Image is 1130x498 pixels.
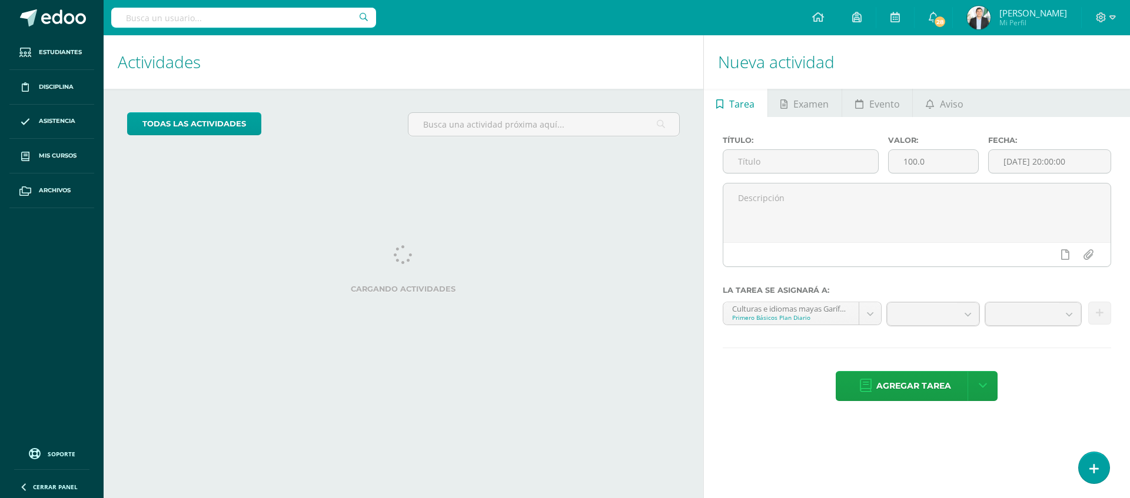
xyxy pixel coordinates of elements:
[118,35,689,89] h1: Actividades
[793,90,829,118] span: Examen
[48,450,75,458] span: Soporte
[9,139,94,173] a: Mis cursos
[39,116,75,126] span: Asistencia
[39,48,82,57] span: Estudiantes
[842,89,912,117] a: Evento
[732,302,850,313] div: Culturas e idiomas mayas Garífuna y Xinca L2 'A'
[869,90,900,118] span: Evento
[723,150,879,173] input: Título
[127,112,261,135] a: todas las Actividades
[729,90,755,118] span: Tarea
[732,313,850,322] div: Primero Básicos Plan Diario
[33,483,78,491] span: Cerrar panel
[723,302,881,325] a: Culturas e idiomas mayas Garífuna y Xinca L2 'A'Primero Básicos Plan Diario
[967,6,991,29] img: 9c404a2ad2021673dbd18c145ee506f9.png
[9,35,94,70] a: Estudiantes
[876,372,951,400] span: Agregar tarea
[127,285,680,293] label: Cargando actividades
[999,7,1067,19] span: [PERSON_NAME]
[999,18,1067,28] span: Mi Perfil
[9,70,94,105] a: Disciplina
[940,90,963,118] span: Aviso
[718,35,1116,89] h1: Nueva actividad
[723,286,1111,295] label: La tarea se asignará a:
[913,89,976,117] a: Aviso
[768,89,842,117] a: Examen
[14,445,89,461] a: Soporte
[9,105,94,139] a: Asistencia
[39,82,74,92] span: Disciplina
[39,186,71,195] span: Archivos
[408,113,679,136] input: Busca una actividad próxima aquí...
[889,150,978,173] input: Puntos máximos
[888,136,978,145] label: Valor:
[988,136,1111,145] label: Fecha:
[723,136,879,145] label: Título:
[933,15,946,28] span: 28
[704,89,767,117] a: Tarea
[989,150,1111,173] input: Fecha de entrega
[39,151,77,161] span: Mis cursos
[9,173,94,208] a: Archivos
[111,8,376,28] input: Busca un usuario...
